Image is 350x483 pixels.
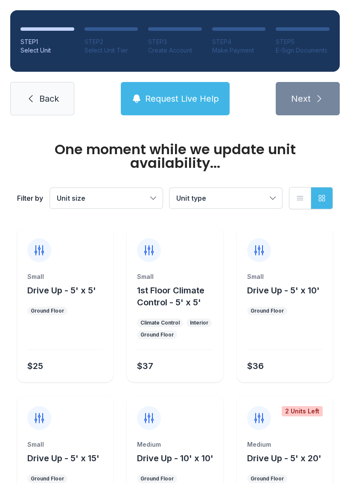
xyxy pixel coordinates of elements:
span: Request Live Help [145,93,219,105]
div: STEP 5 [276,38,330,46]
div: Filter by [17,193,43,203]
span: Drive Up - 5' x 15' [27,453,99,463]
span: Drive Up - 10' x 10' [137,453,213,463]
span: Drive Up - 5' x 20' [247,453,321,463]
div: Small [137,272,213,281]
button: Drive Up - 5' x 10' [247,284,320,296]
button: Drive Up - 5' x 20' [247,452,321,464]
div: Small [27,272,103,281]
span: 1st Floor Climate Control - 5' x 5' [137,285,204,307]
div: Interior [190,319,208,326]
div: STEP 4 [212,38,266,46]
div: Ground Floor [31,475,64,482]
div: Make Payment [212,46,266,55]
div: $36 [247,360,264,372]
div: One moment while we update unit availability... [17,143,333,170]
div: Select Unit Tier [85,46,138,55]
span: Drive Up - 5' x 10' [247,285,320,296]
button: Drive Up - 5' x 5' [27,284,96,296]
div: Climate Control [140,319,180,326]
div: Medium [137,440,213,449]
div: Select Unit [20,46,74,55]
div: $37 [137,360,153,372]
div: Create Account [148,46,202,55]
div: Small [27,440,103,449]
div: Ground Floor [140,331,174,338]
span: Unit type [176,194,206,202]
div: Small [247,272,323,281]
div: STEP 2 [85,38,138,46]
span: Unit size [57,194,85,202]
div: Ground Floor [140,475,174,482]
div: $25 [27,360,43,372]
span: Next [291,93,311,105]
button: Drive Up - 10' x 10' [137,452,213,464]
span: Back [39,93,59,105]
div: STEP 1 [20,38,74,46]
div: Ground Floor [31,307,64,314]
div: Ground Floor [251,475,284,482]
button: Unit size [50,188,163,208]
button: 1st Floor Climate Control - 5' x 5' [137,284,219,308]
span: Drive Up - 5' x 5' [27,285,96,296]
button: Unit type [169,188,282,208]
div: STEP 3 [148,38,202,46]
div: Ground Floor [251,307,284,314]
div: 2 Units Left [282,406,323,416]
div: E-Sign Documents [276,46,330,55]
div: Medium [247,440,323,449]
button: Drive Up - 5' x 15' [27,452,99,464]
